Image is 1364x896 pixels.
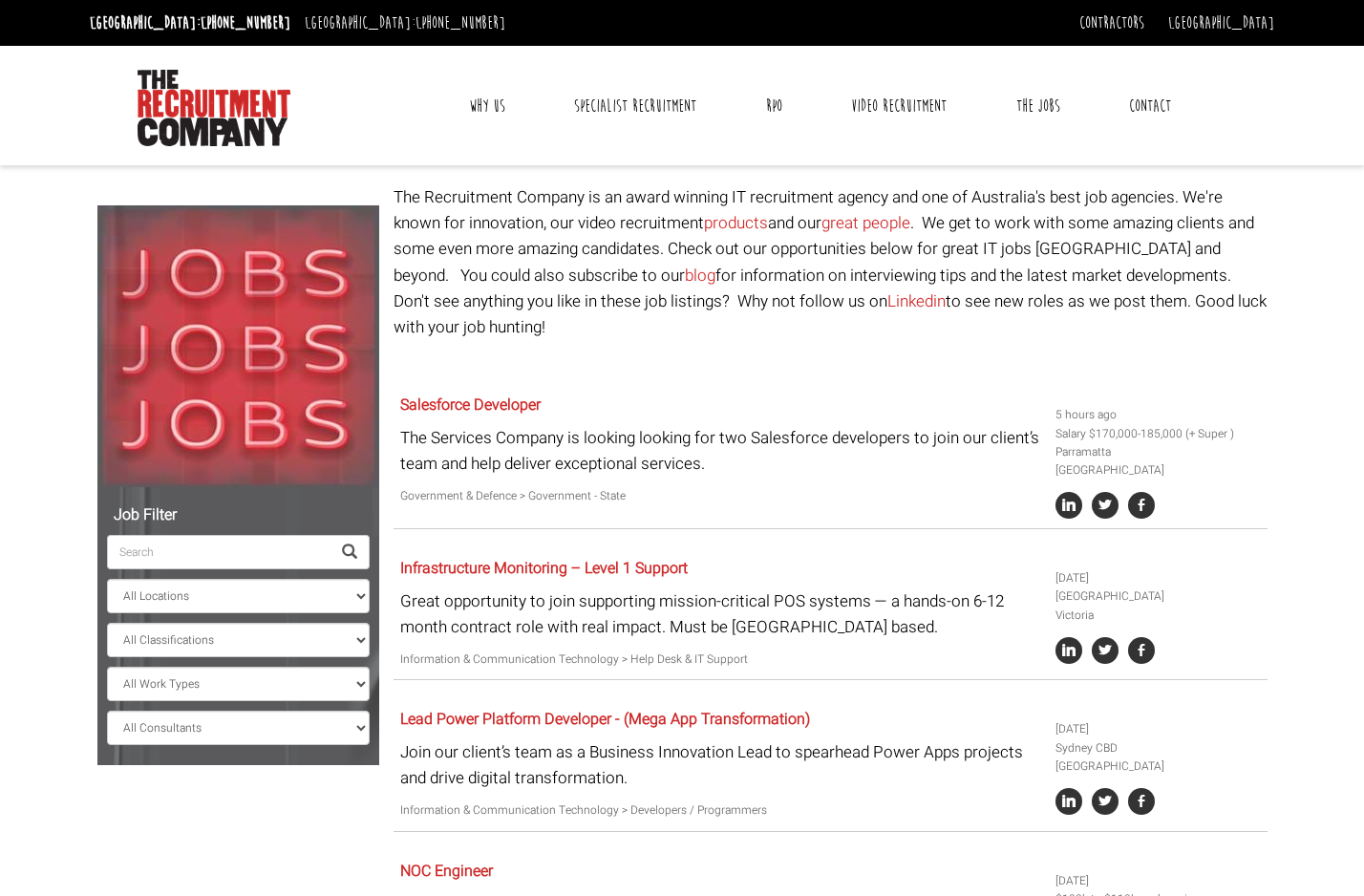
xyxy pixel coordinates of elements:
li: [GEOGRAPHIC_DATA]: [300,8,510,38]
li: [DATE] [1055,720,1260,738]
a: [GEOGRAPHIC_DATA] [1168,12,1274,33]
input: Search [107,535,330,569]
a: Contractors [1079,12,1144,33]
a: Video Recruitment [837,82,961,130]
p: Information & Communication Technology > Developers / Programmers [400,801,1041,820]
li: Salary $170,000-185,000 (+ Super ) [1055,425,1260,443]
a: blog [685,264,715,288]
a: Lead Power Platform Developer - (Mega App Transformation) [400,708,810,731]
p: Government & Defence > Government - State [400,487,1041,505]
a: [PHONE_NUMBER] [201,12,290,33]
li: Parramatta [GEOGRAPHIC_DATA] [1055,443,1260,480]
a: Contact [1115,82,1185,130]
p: Join our client’s team as a Business Innovation Lead to spearhead Power Apps projects and drive d... [400,739,1041,791]
a: RPO [752,82,797,130]
a: NOC Engineer [400,860,493,883]
li: [GEOGRAPHIC_DATA] Victoria [1055,587,1260,624]
li: [DATE] [1055,569,1260,587]
h5: Job Filter [107,507,370,524]
a: Specialist Recruitment [560,82,711,130]
li: Sydney CBD [GEOGRAPHIC_DATA] [1055,739,1260,776]
a: Linkedin [887,289,946,313]
li: [DATE] [1055,872,1260,890]
a: [PHONE_NUMBER] [416,12,505,33]
a: The Jobs [1002,82,1075,130]
p: The Services Company is looking looking for two Salesforce developers to join our client’s team a... [400,425,1041,477]
a: products [704,211,768,235]
img: Jobs, Jobs, Jobs [97,205,379,487]
li: [GEOGRAPHIC_DATA]: [85,8,295,38]
li: 5 hours ago [1055,406,1260,424]
p: Great opportunity to join supporting mission-critical POS systems — a hands-on 6-12 month contrac... [400,588,1041,640]
a: Infrastructure Monitoring – Level 1 Support [400,557,688,580]
img: The Recruitment Company [138,70,290,146]
a: Why Us [455,82,520,130]
a: great people [821,211,910,235]
p: The Recruitment Company is an award winning IT recruitment agency and one of Australia's best job... [394,184,1268,340]
p: Information & Communication Technology > Help Desk & IT Support [400,651,1041,669]
a: Salesforce Developer [400,394,541,416]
